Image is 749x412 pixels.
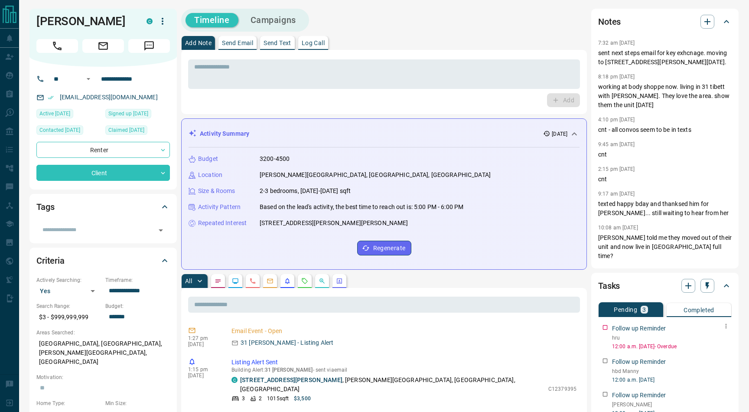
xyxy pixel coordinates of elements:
[188,335,218,341] p: 1:27 pm
[188,341,218,347] p: [DATE]
[189,126,580,142] div: Activity Summary[DATE]
[241,338,333,347] p: 31 [PERSON_NAME] - Listing Alert
[242,395,245,402] p: 3
[612,334,732,342] p: hru
[260,186,351,196] p: 2-3 bedrooms, [DATE]-[DATE] sqft
[294,395,311,402] p: $3,500
[598,275,732,296] div: Tasks
[36,399,101,407] p: Home Type:
[198,170,222,180] p: Location
[105,302,170,310] p: Budget:
[200,129,249,138] p: Activity Summary
[36,284,101,298] div: Yes
[598,175,732,184] p: cnt
[185,40,212,46] p: Add Note
[302,40,325,46] p: Log Call
[36,310,101,324] p: $3 - $999,999,999
[231,367,576,373] p: Building Alert : - sent via email
[642,307,646,313] p: 3
[36,165,170,181] div: Client
[36,196,170,217] div: Tags
[598,233,732,261] p: [PERSON_NAME] told me they moved out of their unit and now live in [GEOGRAPHIC_DATA] full time?
[267,395,289,402] p: 1015 sqft
[319,278,326,284] svg: Opportunities
[336,278,343,284] svg: Agent Actions
[232,278,239,284] svg: Lead Browsing Activity
[598,150,732,159] p: cnt
[36,39,78,53] span: Call
[598,141,635,147] p: 9:45 am [DATE]
[186,13,238,27] button: Timeline
[36,142,170,158] div: Renter
[36,302,101,310] p: Search Range:
[598,166,635,172] p: 2:15 pm [DATE]
[155,224,167,236] button: Open
[105,276,170,284] p: Timeframe:
[267,278,274,284] svg: Emails
[198,154,218,163] p: Budget
[598,225,638,231] p: 10:08 am [DATE]
[198,186,235,196] p: Size & Rooms
[612,367,732,375] p: hbd Manny
[105,399,170,407] p: Min Size:
[265,367,313,373] span: 31 [PERSON_NAME]
[105,125,170,137] div: Sun Mar 10 2019
[598,279,620,293] h2: Tasks
[105,109,170,121] div: Sun Mar 10 2019
[264,40,291,46] p: Send Text
[36,125,101,137] div: Fri Apr 26 2024
[36,109,101,121] div: Sun May 25 2025
[147,18,153,24] div: condos.ca
[598,199,732,218] p: texted happy bday and thanksed him for [PERSON_NAME]... still waiting to hear from her
[548,385,576,393] p: C12379395
[48,95,54,101] svg: Email Verified
[598,74,635,80] p: 8:18 pm [DATE]
[108,109,148,118] span: Signed up [DATE]
[108,126,144,134] span: Claimed [DATE]
[231,377,238,383] div: condos.ca
[598,82,732,110] p: working at body shoppe now. living in 31 tibett with [PERSON_NAME]. They love the area. show them...
[598,15,621,29] h2: Notes
[240,376,544,394] p: , [PERSON_NAME][GEOGRAPHIC_DATA], [GEOGRAPHIC_DATA], [GEOGRAPHIC_DATA]
[82,39,124,53] span: Email
[260,154,290,163] p: 3200-4500
[357,241,411,255] button: Regenerate
[188,366,218,373] p: 1:15 pm
[612,376,732,384] p: 12:00 a.m. [DATE]
[598,117,635,123] p: 4:10 pm [DATE]
[39,126,80,134] span: Contacted [DATE]
[242,13,305,27] button: Campaigns
[598,40,635,46] p: 7:32 am [DATE]
[60,94,158,101] a: [EMAIL_ADDRESS][DOMAIN_NAME]
[598,125,732,134] p: cnt - all convos seem to be in texts
[598,191,635,197] p: 9:17 am [DATE]
[612,343,732,350] p: 12:00 a.m. [DATE] - Overdue
[612,324,666,333] p: Follow up Reminder
[301,278,308,284] svg: Requests
[249,278,256,284] svg: Calls
[185,278,192,284] p: All
[128,39,170,53] span: Message
[39,109,70,118] span: Active [DATE]
[612,357,666,366] p: Follow up Reminder
[36,254,65,268] h2: Criteria
[83,74,94,84] button: Open
[231,327,576,336] p: Email Event - Open
[240,376,342,383] a: [STREET_ADDRESS][PERSON_NAME]
[36,337,170,369] p: [GEOGRAPHIC_DATA], [GEOGRAPHIC_DATA], [PERSON_NAME][GEOGRAPHIC_DATA], [GEOGRAPHIC_DATA]
[614,307,637,313] p: Pending
[260,219,408,228] p: [STREET_ADDRESS][PERSON_NAME][PERSON_NAME]
[260,203,463,212] p: Based on the lead's activity, the best time to reach out is: 5:00 PM - 6:00 PM
[36,373,170,381] p: Motivation:
[231,358,576,367] p: Listing Alert Sent
[188,373,218,379] p: [DATE]
[198,203,241,212] p: Activity Pattern
[284,278,291,284] svg: Listing Alerts
[612,401,732,409] p: [PERSON_NAME]
[598,11,732,32] div: Notes
[552,130,567,138] p: [DATE]
[198,219,247,228] p: Repeated Interest
[612,391,666,400] p: Follow up Reminder
[684,307,714,313] p: Completed
[259,395,262,402] p: 2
